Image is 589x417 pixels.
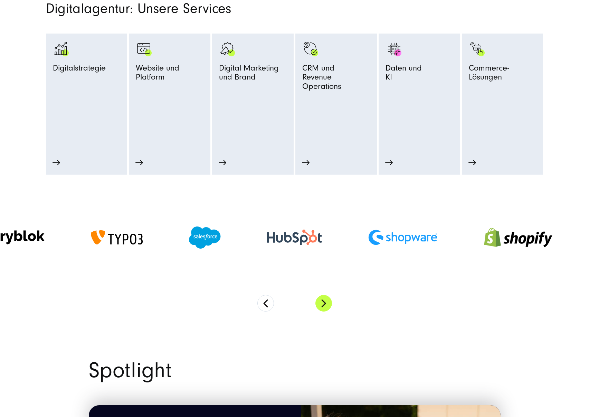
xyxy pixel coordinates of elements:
[257,295,274,312] button: Previous
[386,64,422,85] span: Daten und KI
[89,360,501,381] h2: Spotlight
[315,295,332,312] button: Next
[189,226,221,249] img: Salesforce Partner Agentur - Digitalagentur SUNZINET
[53,40,121,142] a: analytics-graph-bar-business analytics-graph-bar-business_white Digitalstrategie
[484,219,553,256] img: Shopify Partner Agentur - Digitalagentur SUNZINET
[386,40,453,128] a: KI 1 KI 1 Daten undKI
[136,64,203,85] span: Website und Platform
[469,40,536,142] a: Bild eines Fingers, der auf einen schwarzen Einkaufswagen mit grünen Akzenten klickt: Digitalagen...
[302,64,370,94] span: CRM und Revenue Operations
[469,64,536,85] span: Commerce-Lösungen
[136,40,203,142] a: Browser Symbol als Zeichen für Web Development - Digitalagentur SUNZINET programming-browser-prog...
[219,64,279,85] span: Digital Marketing und Brand
[302,40,370,142] a: Symbol mit einem Haken und einem Dollarzeichen. monetization-approve-business-products_white CRM ...
[219,40,287,128] a: advertising-megaphone-business-products_black advertising-megaphone-business-products_white Digit...
[46,2,374,15] h2: Digitalagentur: Unsere Services
[368,230,437,245] img: Shopware Partner Agentur - Digitalagentur SUNZINET
[53,64,106,76] span: Digitalstrategie
[267,230,322,245] img: HubSpot Gold Partner Agentur - Digitalagentur SUNZINET
[91,230,143,245] img: TYPO3 Gold Memeber Agentur - Digitalagentur für TYPO3 CMS Entwicklung SUNZINET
